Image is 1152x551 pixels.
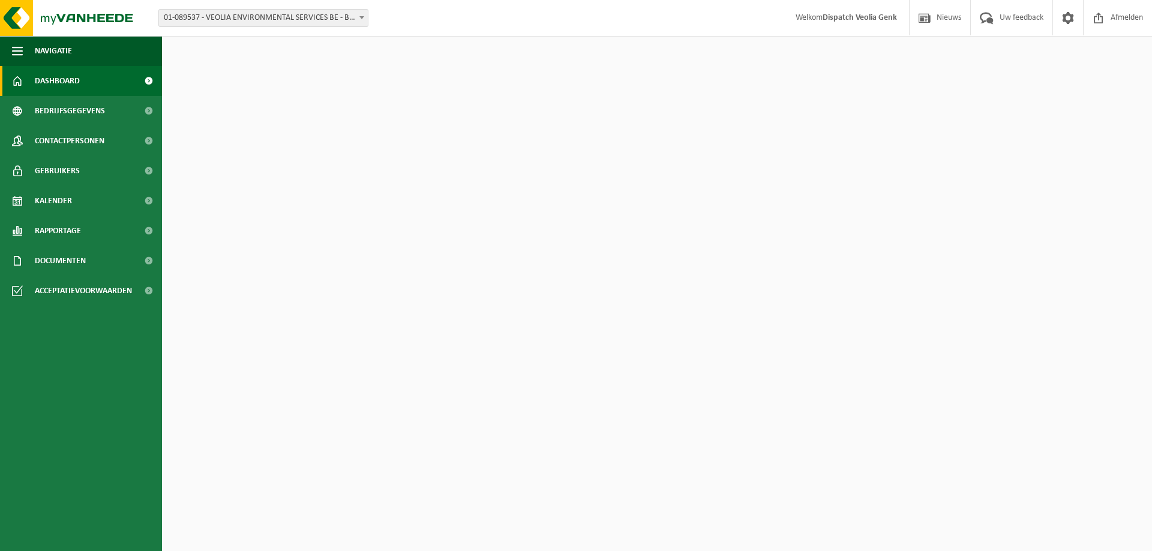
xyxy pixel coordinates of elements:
span: Contactpersonen [35,126,104,156]
strong: Dispatch Veolia Genk [823,13,897,22]
span: Navigatie [35,36,72,66]
span: Bedrijfsgegevens [35,96,105,126]
span: Gebruikers [35,156,80,186]
span: Dashboard [35,66,80,96]
span: Documenten [35,246,86,276]
span: 01-089537 - VEOLIA ENVIRONMENTAL SERVICES BE - BEERSE [159,10,368,26]
span: Kalender [35,186,72,216]
span: Acceptatievoorwaarden [35,276,132,306]
span: 01-089537 - VEOLIA ENVIRONMENTAL SERVICES BE - BEERSE [158,9,368,27]
span: Rapportage [35,216,81,246]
